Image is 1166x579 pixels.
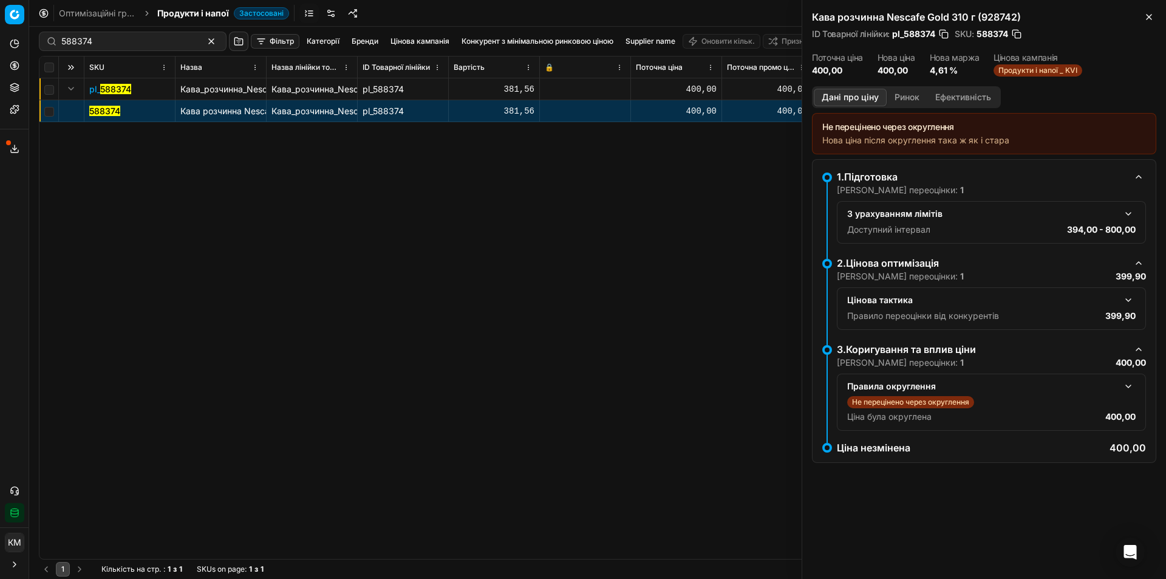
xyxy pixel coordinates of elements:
[89,83,131,95] span: pl_
[727,105,808,117] div: 400,00
[837,256,1127,270] div: 2.Цінова оптимізація
[454,83,534,95] div: 381,56
[457,34,618,49] button: Конкурент з мінімальною ринковою ціною
[180,106,361,116] span: Кава розчинна Nescafe Gold 310 г (928742)
[636,83,717,95] div: 400,00
[994,64,1082,77] span: Продукти і напої _ KVI
[261,564,264,574] strong: 1
[1116,270,1146,283] p: 399,90
[302,34,344,49] button: Категорії
[847,294,1116,306] div: Цінова тактика
[59,7,137,19] a: Оптимізаційні групи
[887,89,927,106] button: Ринок
[1116,357,1146,369] p: 400,00
[930,64,980,77] dd: 4,61 %
[837,270,964,283] p: [PERSON_NAME] переоцінки:
[545,63,554,72] span: 🔒
[892,28,935,40] span: pl_588374
[960,357,964,368] strong: 1
[1067,224,1136,236] p: 394,00 - 800,00
[363,83,443,95] div: pl_588374
[812,10,1156,24] h2: Кава розчинна Nescafe Gold 310 г (928742)
[930,53,980,62] dt: Нова маржа
[173,564,177,574] strong: з
[727,63,796,72] span: Поточна промо ціна
[5,533,24,552] span: КM
[271,105,352,117] div: Кава_розчинна_Nescafe_Gold_310_г_(928742)
[955,30,974,38] span: SKU :
[5,533,24,552] button: КM
[363,63,430,72] span: ID Товарної лінійки
[197,564,247,574] span: SKUs on page :
[64,60,78,75] button: Expand all
[727,83,808,95] div: 400,00
[101,564,182,574] div: :
[157,7,229,19] span: Продукти і напої
[39,562,87,577] nav: pagination
[59,7,289,19] nav: breadcrumb
[847,380,1116,392] div: Правила округлення
[180,84,367,94] span: Кава_розчинна_Nescafe_Gold_310_г_(928742)
[683,34,760,49] button: Оновити кільк.
[64,81,78,96] button: Expand
[89,105,120,117] button: 588374
[251,34,299,49] button: Фільтр
[100,84,131,94] mark: 588374
[837,342,1127,357] div: 3.Коригування та вплив ціни
[847,224,930,236] p: Доступний інтервал
[89,63,104,72] span: SKU
[847,310,999,322] p: Правило переоцінки від конкурентів
[878,64,915,77] dd: 400,00
[249,564,252,574] strong: 1
[960,271,964,281] strong: 1
[837,443,910,453] p: Ціна незмінена
[812,64,863,77] dd: 400,00
[636,63,683,72] span: Поточна ціна
[72,562,87,577] button: Go to next page
[822,134,1146,146] div: Нова ціна після округлення така ж як і стара
[847,208,1116,220] div: З урахуванням лімітів
[61,35,194,47] input: Пошук по SKU або назві
[363,105,443,117] div: pl_588374
[254,564,258,574] strong: з
[977,28,1008,40] span: 588374
[847,411,932,423] p: Ціна була округлена
[168,564,171,574] strong: 1
[763,34,830,49] button: Призначити
[837,357,964,369] p: [PERSON_NAME] переоцінки:
[837,170,1127,184] div: 1.Підготовка
[1110,443,1146,453] p: 400,00
[822,121,1146,133] div: Не перецінено через округлення
[1105,310,1136,322] p: 399,90
[1116,538,1145,567] div: Open Intercom Messenger
[157,7,289,19] span: Продукти і напоїЗастосовані
[386,34,454,49] button: Цінова кампанія
[927,89,999,106] button: Ефективність
[179,564,182,574] strong: 1
[960,185,964,195] strong: 1
[454,63,485,72] span: Вартість
[234,7,289,19] span: Застосовані
[271,83,352,95] div: Кава_розчинна_Nescafe_Gold_310_г_(928742)
[994,53,1082,62] dt: Цінова кампанія
[347,34,383,49] button: Бренди
[89,106,120,116] mark: 588374
[814,89,887,106] button: Дані про ціну
[837,184,964,196] p: [PERSON_NAME] переоцінки:
[56,562,70,577] button: 1
[621,34,680,49] button: Supplier name
[636,105,717,117] div: 400,00
[1105,411,1136,423] p: 400,00
[101,564,161,574] span: Кількість на стр.
[812,30,890,38] span: ID Товарної лінійки :
[271,63,340,72] span: Назва лінійки товарів
[812,53,863,62] dt: Поточна ціна
[180,63,202,72] span: Назва
[454,105,534,117] div: 381,56
[89,83,131,95] button: pl_588374
[852,397,969,407] p: Не перецінено через округлення
[39,562,53,577] button: Go to previous page
[878,53,915,62] dt: Нова ціна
